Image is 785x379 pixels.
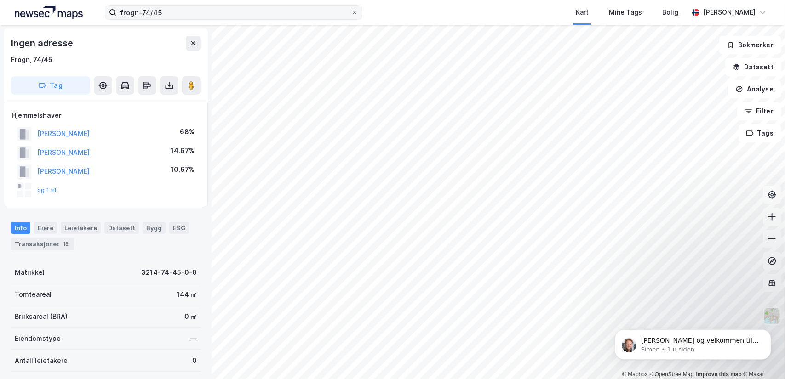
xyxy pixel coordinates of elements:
div: Antall leietakere [15,355,68,366]
div: 144 ㎡ [177,289,197,300]
div: 3214-74-45-0-0 [141,267,197,278]
div: Transaksjoner [11,238,74,250]
div: Info [11,222,30,234]
button: Bokmerker [719,36,781,54]
div: 0 ㎡ [184,311,197,322]
img: logo.a4113a55bc3d86da70a041830d287a7e.svg [15,6,83,19]
div: — [190,333,197,344]
div: 68% [180,126,195,137]
a: Mapbox [622,371,647,378]
iframe: Intercom notifications melding [601,310,785,374]
button: Filter [737,102,781,120]
div: Bolig [662,7,678,18]
button: Datasett [725,58,781,76]
a: Improve this map [696,371,742,378]
div: Mine Tags [609,7,642,18]
button: Tags [739,124,781,142]
div: Bruksareal (BRA) [15,311,68,322]
input: Søk på adresse, matrikkel, gårdeiere, leietakere eller personer [116,6,351,19]
div: 13 [61,239,70,249]
div: Datasett [104,222,139,234]
div: 0 [192,355,197,366]
div: Tomteareal [15,289,52,300]
button: Analyse [728,80,781,98]
div: Bygg [143,222,166,234]
div: [PERSON_NAME] [703,7,756,18]
a: OpenStreetMap [649,371,694,378]
div: Frogn, 74/45 [11,54,52,65]
div: Kart [576,7,589,18]
div: Eiendomstype [15,333,61,344]
div: ESG [169,222,189,234]
div: 10.67% [171,164,195,175]
div: Matrikkel [15,267,45,278]
div: Eiere [34,222,57,234]
div: 14.67% [171,145,195,156]
img: Z [763,307,781,325]
div: Ingen adresse [11,36,74,51]
div: Leietakere [61,222,101,234]
button: Tag [11,76,90,95]
div: Hjemmelshaver [11,110,200,121]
